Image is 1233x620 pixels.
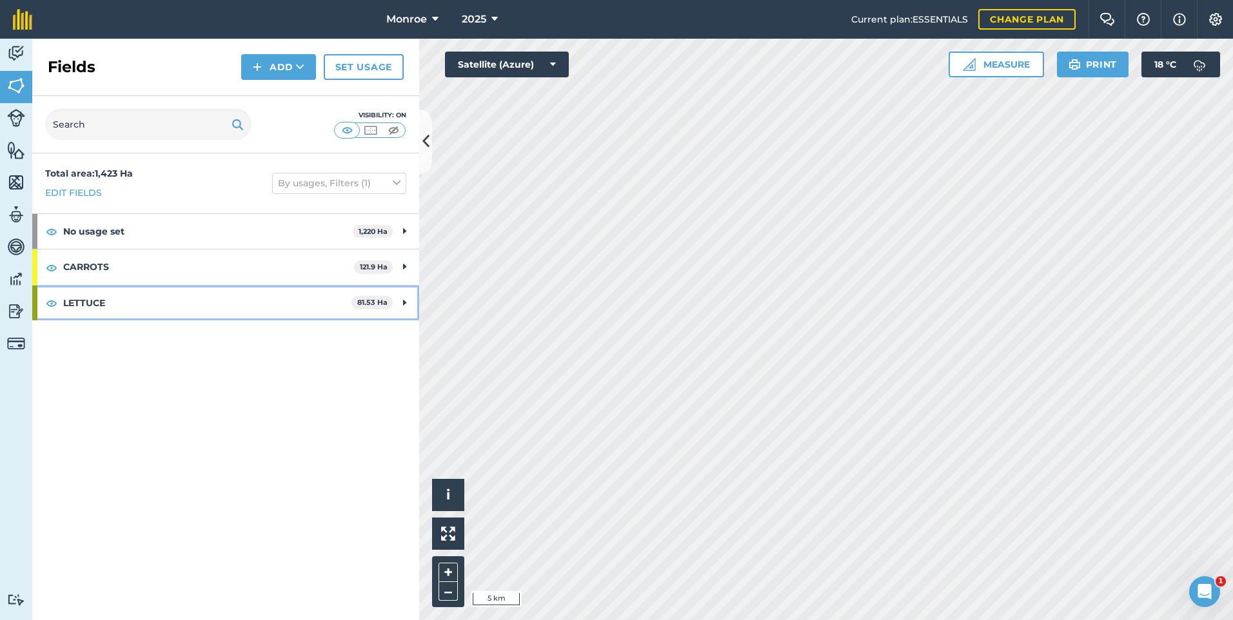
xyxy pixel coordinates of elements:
[359,227,388,236] strong: 1,220 Ha
[7,173,25,192] img: svg+xml;base64,PHN2ZyB4bWxucz0iaHR0cDovL3d3dy53My5vcmcvMjAwMC9zdmciIHdpZHRoPSI1NiIgaGVpZ2h0PSI2MC...
[1216,576,1226,586] span: 1
[1154,52,1176,77] span: 18 ° C
[1057,52,1129,77] button: Print
[32,214,419,249] div: No usage set1,220 Ha
[7,140,25,160] img: svg+xml;base64,PHN2ZyB4bWxucz0iaHR0cDovL3d3dy53My5vcmcvMjAwMC9zdmciIHdpZHRoPSI1NiIgaGVpZ2h0PSI2MC...
[324,54,404,80] a: Set usage
[46,224,57,239] img: svg+xml;base64,PHN2ZyB4bWxucz0iaHR0cDovL3d3dy53My5vcmcvMjAwMC9zdmciIHdpZHRoPSIxOCIgaGVpZ2h0PSIyNC...
[7,302,25,321] img: svg+xml;base64,PD94bWwgdmVyc2lvbj0iMS4wIiBlbmNvZGluZz0idXRmLTgiPz4KPCEtLSBHZW5lcmF0b3I6IEFkb2JlIE...
[232,117,244,132] img: svg+xml;base64,PHN2ZyB4bWxucz0iaHR0cDovL3d3dy53My5vcmcvMjAwMC9zdmciIHdpZHRoPSIxOSIgaGVpZ2h0PSIyNC...
[45,186,102,200] a: Edit fields
[1208,13,1223,26] img: A cog icon
[7,334,25,353] img: svg+xml;base64,PD94bWwgdmVyc2lvbj0iMS4wIiBlbmNvZGluZz0idXRmLTgiPz4KPCEtLSBHZW5lcmF0b3I6IEFkb2JlIE...
[7,594,25,606] img: svg+xml;base64,PD94bWwgdmVyc2lvbj0iMS4wIiBlbmNvZGluZz0idXRmLTgiPz4KPCEtLSBHZW5lcmF0b3I6IEFkb2JlIE...
[45,109,252,140] input: Search
[63,214,353,249] strong: No usage set
[357,298,388,307] strong: 81.53 Ha
[272,173,406,193] button: By usages, Filters (1)
[1069,57,1081,72] img: svg+xml;base64,PHN2ZyB4bWxucz0iaHR0cDovL3d3dy53My5vcmcvMjAwMC9zdmciIHdpZHRoPSIxOSIgaGVpZ2h0PSIyNC...
[1141,52,1220,77] button: 18 °C
[7,237,25,257] img: svg+xml;base64,PD94bWwgdmVyc2lvbj0iMS4wIiBlbmNvZGluZz0idXRmLTgiPz4KPCEtLSBHZW5lcmF0b3I6IEFkb2JlIE...
[439,563,458,582] button: +
[63,249,354,284] strong: CARROTS
[7,269,25,289] img: svg+xml;base64,PD94bWwgdmVyc2lvbj0iMS4wIiBlbmNvZGluZz0idXRmLTgiPz4KPCEtLSBHZW5lcmF0b3I6IEFkb2JlIE...
[386,124,402,137] img: svg+xml;base64,PHN2ZyB4bWxucz0iaHR0cDovL3d3dy53My5vcmcvMjAwMC9zdmciIHdpZHRoPSI1MCIgaGVpZ2h0PSI0MC...
[432,479,464,511] button: i
[46,260,57,275] img: svg+xml;base64,PHN2ZyB4bWxucz0iaHR0cDovL3d3dy53My5vcmcvMjAwMC9zdmciIHdpZHRoPSIxOCIgaGVpZ2h0PSIyNC...
[360,262,388,271] strong: 121.9 Ha
[949,52,1044,77] button: Measure
[339,124,355,137] img: svg+xml;base64,PHN2ZyB4bWxucz0iaHR0cDovL3d3dy53My5vcmcvMjAwMC9zdmciIHdpZHRoPSI1MCIgaGVpZ2h0PSI0MC...
[32,249,419,284] div: CARROTS121.9 Ha
[1100,13,1115,26] img: Two speech bubbles overlapping with the left bubble in the forefront
[462,12,486,27] span: 2025
[334,110,406,121] div: Visibility: On
[362,124,379,137] img: svg+xml;base64,PHN2ZyB4bWxucz0iaHR0cDovL3d3dy53My5vcmcvMjAwMC9zdmciIHdpZHRoPSI1MCIgaGVpZ2h0PSI0MC...
[63,286,351,320] strong: LETTUCE
[13,9,32,30] img: fieldmargin Logo
[1173,12,1186,27] img: svg+xml;base64,PHN2ZyB4bWxucz0iaHR0cDovL3d3dy53My5vcmcvMjAwMC9zdmciIHdpZHRoPSIxNyIgaGVpZ2h0PSIxNy...
[978,9,1076,30] a: Change plan
[445,52,569,77] button: Satellite (Azure)
[241,54,316,80] button: Add
[7,44,25,63] img: svg+xml;base64,PD94bWwgdmVyc2lvbj0iMS4wIiBlbmNvZGluZz0idXRmLTgiPz4KPCEtLSBHZW5lcmF0b3I6IEFkb2JlIE...
[253,59,262,75] img: svg+xml;base64,PHN2ZyB4bWxucz0iaHR0cDovL3d3dy53My5vcmcvMjAwMC9zdmciIHdpZHRoPSIxNCIgaGVpZ2h0PSIyNC...
[441,527,455,541] img: Four arrows, one pointing top left, one top right, one bottom right and the last bottom left
[7,109,25,127] img: svg+xml;base64,PD94bWwgdmVyc2lvbj0iMS4wIiBlbmNvZGluZz0idXRmLTgiPz4KPCEtLSBHZW5lcmF0b3I6IEFkb2JlIE...
[45,168,133,179] strong: Total area : 1,423 Ha
[32,286,419,320] div: LETTUCE81.53 Ha
[386,12,427,27] span: Monroe
[963,58,976,71] img: Ruler icon
[1136,13,1151,26] img: A question mark icon
[1187,52,1212,77] img: svg+xml;base64,PD94bWwgdmVyc2lvbj0iMS4wIiBlbmNvZGluZz0idXRmLTgiPz4KPCEtLSBHZW5lcmF0b3I6IEFkb2JlIE...
[1189,576,1220,607] iframe: Intercom live chat
[46,295,57,311] img: svg+xml;base64,PHN2ZyB4bWxucz0iaHR0cDovL3d3dy53My5vcmcvMjAwMC9zdmciIHdpZHRoPSIxOCIgaGVpZ2h0PSIyNC...
[48,57,95,77] h2: Fields
[439,582,458,601] button: –
[7,205,25,224] img: svg+xml;base64,PD94bWwgdmVyc2lvbj0iMS4wIiBlbmNvZGluZz0idXRmLTgiPz4KPCEtLSBHZW5lcmF0b3I6IEFkb2JlIE...
[7,76,25,95] img: svg+xml;base64,PHN2ZyB4bWxucz0iaHR0cDovL3d3dy53My5vcmcvMjAwMC9zdmciIHdpZHRoPSI1NiIgaGVpZ2h0PSI2MC...
[446,487,450,503] span: i
[851,12,968,26] span: Current plan : ESSENTIALS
